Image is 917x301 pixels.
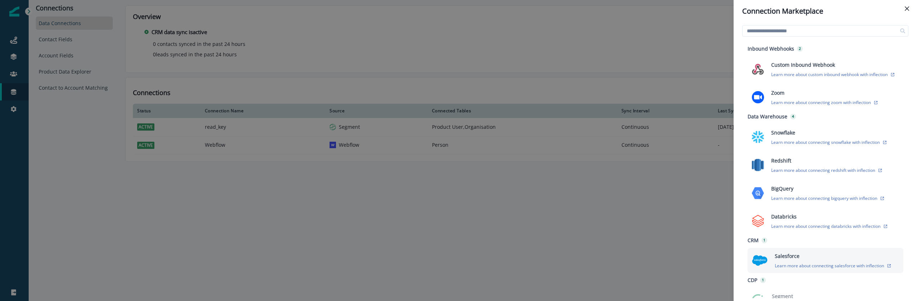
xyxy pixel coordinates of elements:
p: CRM [748,236,759,244]
p: Custom Inbound Webhook [771,61,835,69]
p: Snowflake [771,129,795,136]
button: Learn more about connecting zoom with inflection [771,99,878,105]
p: Data Warehouse [748,113,787,120]
p: Inbound Webhooks [748,45,794,52]
p: BigQuery [771,185,793,192]
button: Learn more about connecting databricks with inflection [771,223,888,229]
p: 1 [762,277,764,283]
p: 2 [799,46,801,51]
img: zoom [752,91,764,103]
p: Learn more about custom inbound webhook with inflection [771,71,888,77]
p: Databricks [771,213,797,220]
button: Learn more about connecting salesforce with inflection [775,263,891,269]
p: Learn more about connecting zoom with inflection [771,99,871,105]
p: Zoom [771,89,784,97]
p: 1 [763,237,765,243]
p: Learn more about connecting salesforce with inflection [775,263,884,269]
p: Redshift [771,157,791,164]
p: Segment [772,292,793,300]
img: snowflake [752,131,764,143]
img: generic inbound webhook [752,63,764,75]
img: bigquery [752,187,764,199]
p: Salesforce [775,252,800,260]
p: CDP [748,276,757,284]
img: redshift [752,159,764,171]
div: Connection Marketplace [742,6,908,17]
p: Learn more about connecting bigquery with inflection [771,195,877,201]
button: Learn more about connecting snowflake with inflection [771,139,887,145]
button: Learn more about connecting bigquery with inflection [771,195,884,201]
p: Learn more about connecting databricks with inflection [771,223,880,229]
p: 4 [792,114,794,119]
p: Learn more about connecting snowflake with inflection [771,139,880,145]
button: Learn more about connecting redshift with inflection [771,167,882,173]
p: Learn more about connecting redshift with inflection [771,167,875,173]
button: Learn more about custom inbound webhook with inflection [771,71,895,77]
button: Close [901,3,913,14]
img: salesforce [752,253,768,268]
